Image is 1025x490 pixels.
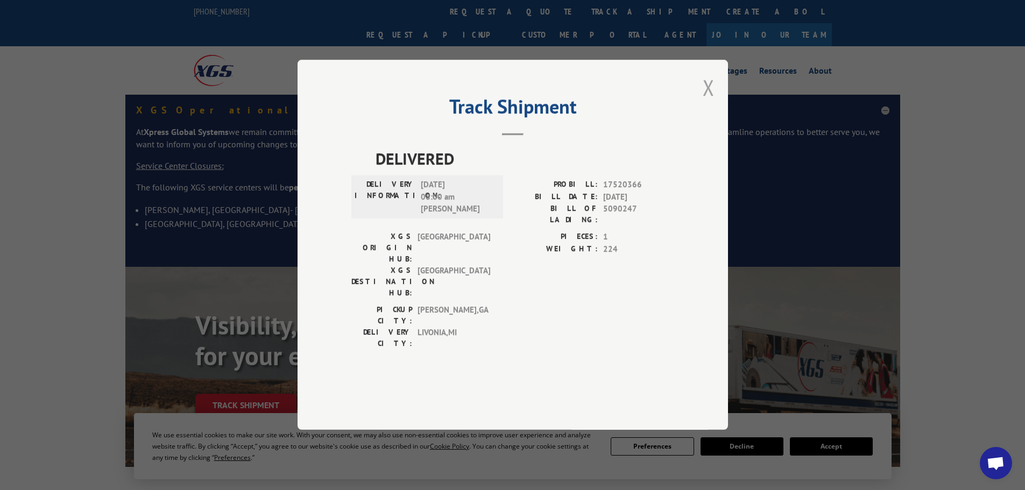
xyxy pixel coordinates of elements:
[355,179,415,216] label: DELIVERY INFORMATION:
[513,191,598,203] label: BILL DATE:
[351,231,412,265] label: XGS ORIGIN HUB:
[421,179,493,216] span: [DATE] 08:00 am [PERSON_NAME]
[603,231,674,244] span: 1
[603,191,674,203] span: [DATE]
[418,231,490,265] span: [GEOGRAPHIC_DATA]
[418,327,490,350] span: LIVONIA , MI
[351,99,674,119] h2: Track Shipment
[980,447,1012,479] a: Open chat
[351,265,412,299] label: XGS DESTINATION HUB:
[513,243,598,255] label: WEIGHT:
[418,265,490,299] span: [GEOGRAPHIC_DATA]
[351,304,412,327] label: PICKUP CITY:
[703,73,715,102] button: Close modal
[603,203,674,226] span: 5090247
[513,203,598,226] label: BILL OF LADING:
[603,179,674,191] span: 17520366
[513,179,598,191] label: PROBILL:
[603,243,674,255] span: 224
[513,231,598,244] label: PIECES:
[351,327,412,350] label: DELIVERY CITY:
[418,304,490,327] span: [PERSON_NAME] , GA
[376,147,674,171] span: DELIVERED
